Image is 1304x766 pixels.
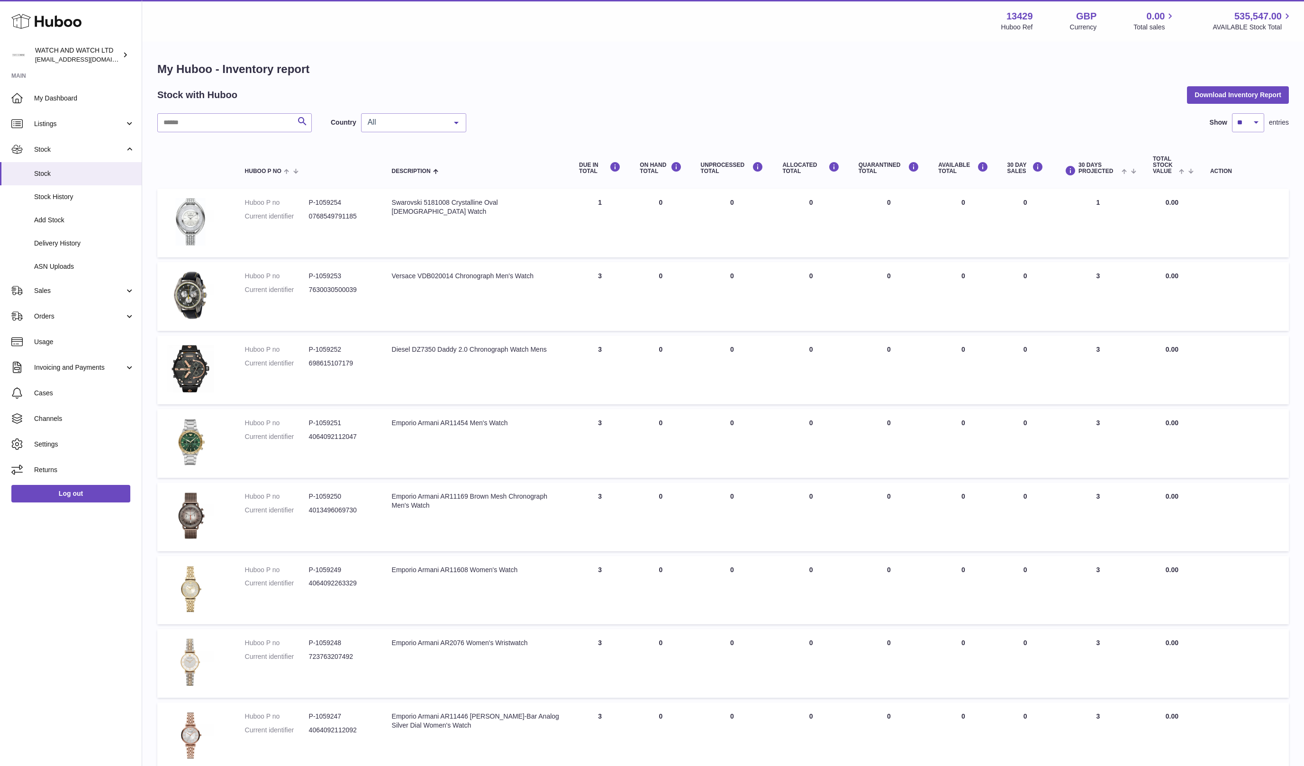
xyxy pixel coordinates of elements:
dt: Huboo P no [245,565,309,574]
td: 1 [1053,189,1143,257]
div: Currency [1070,23,1097,32]
label: Show [1210,118,1227,127]
span: Stock [34,169,135,178]
span: 535,547.00 [1234,10,1282,23]
img: baris@watchandwatch.co.uk [11,48,26,62]
td: 0 [929,483,997,551]
td: 0 [630,189,691,257]
dd: P-1059252 [309,345,373,354]
span: 0.00 [1166,346,1178,353]
dt: Huboo P no [245,272,309,281]
div: Swarovski 5181008 Crystalline Oval [DEMOGRAPHIC_DATA] Watch [392,198,560,216]
span: 0.00 [1166,566,1178,574]
h1: My Huboo - Inventory report [157,62,1289,77]
strong: GBP [1076,10,1096,23]
td: 3 [1053,629,1143,698]
span: Usage [34,337,135,347]
span: 0.00 [1166,419,1178,427]
dt: Current identifier [245,652,309,661]
td: 0 [998,336,1053,404]
div: Emporio Armani AR11446 [PERSON_NAME]-Bar Analog Silver Dial Women's Watch [392,712,560,730]
img: product image [167,638,214,686]
span: 0.00 [1166,712,1178,720]
td: 0 [691,556,773,625]
td: 3 [570,262,630,331]
td: 3 [1053,336,1143,404]
td: 0 [929,629,997,698]
span: 0 [887,639,891,647]
label: Country [331,118,356,127]
dd: P-1059249 [309,565,373,574]
td: 0 [691,629,773,698]
td: 0 [998,189,1053,257]
td: 3 [1053,483,1143,551]
dd: 4064092112092 [309,726,373,735]
button: Download Inventory Report [1187,86,1289,103]
dd: 4013496069730 [309,506,373,515]
div: Emporio Armani AR11169 Brown Mesh Chronograph Men's Watch [392,492,560,510]
td: 3 [570,336,630,404]
img: product image [167,492,214,539]
img: product image [167,419,214,466]
dd: P-1059253 [309,272,373,281]
td: 0 [691,262,773,331]
span: 0.00 [1166,639,1178,647]
td: 0 [773,409,849,478]
a: 0.00 Total sales [1133,10,1176,32]
strong: 13429 [1006,10,1033,23]
td: 3 [570,483,630,551]
dd: 4064092263329 [309,579,373,588]
dt: Huboo P no [245,198,309,207]
div: QUARANTINED Total [859,162,920,174]
span: 0.00 [1166,199,1178,206]
div: UNPROCESSED Total [701,162,764,174]
span: [EMAIL_ADDRESS][DOMAIN_NAME] [35,55,139,63]
td: 0 [998,409,1053,478]
div: Emporio Armani AR11454 Men's Watch [392,419,560,428]
dt: Current identifier [245,359,309,368]
dt: Huboo P no [245,345,309,354]
dt: Huboo P no [245,492,309,501]
td: 0 [630,336,691,404]
dd: 723763207492 [309,652,373,661]
div: 30 DAY SALES [1007,162,1044,174]
div: Huboo Ref [1001,23,1033,32]
dt: Huboo P no [245,419,309,428]
td: 0 [630,262,691,331]
span: All [365,118,447,127]
td: 3 [1053,262,1143,331]
td: 0 [691,409,773,478]
td: 0 [998,629,1053,698]
span: Description [392,168,431,174]
dt: Current identifier [245,285,309,294]
td: 0 [691,483,773,551]
td: 0 [630,409,691,478]
dt: Current identifier [245,579,309,588]
td: 3 [1053,556,1143,625]
td: 0 [691,336,773,404]
td: 0 [929,262,997,331]
span: Add Stock [34,216,135,225]
td: 0 [929,556,997,625]
div: ON HAND Total [640,162,681,174]
td: 0 [929,409,997,478]
span: 0.00 [1147,10,1165,23]
span: Total sales [1133,23,1176,32]
td: 3 [1053,409,1143,478]
dd: P-1059254 [309,198,373,207]
div: Action [1210,168,1279,174]
span: 0 [887,199,891,206]
div: Diesel DZ7350 Daddy 2.0 Chronograph Watch Mens [392,345,560,354]
span: Cases [34,389,135,398]
span: entries [1269,118,1289,127]
dt: Current identifier [245,726,309,735]
span: Settings [34,440,135,449]
td: 0 [773,189,849,257]
td: 0 [630,629,691,698]
dd: 7630030500039 [309,285,373,294]
td: 3 [570,556,630,625]
span: Delivery History [34,239,135,248]
td: 0 [929,189,997,257]
td: 1 [570,189,630,257]
span: My Dashboard [34,94,135,103]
